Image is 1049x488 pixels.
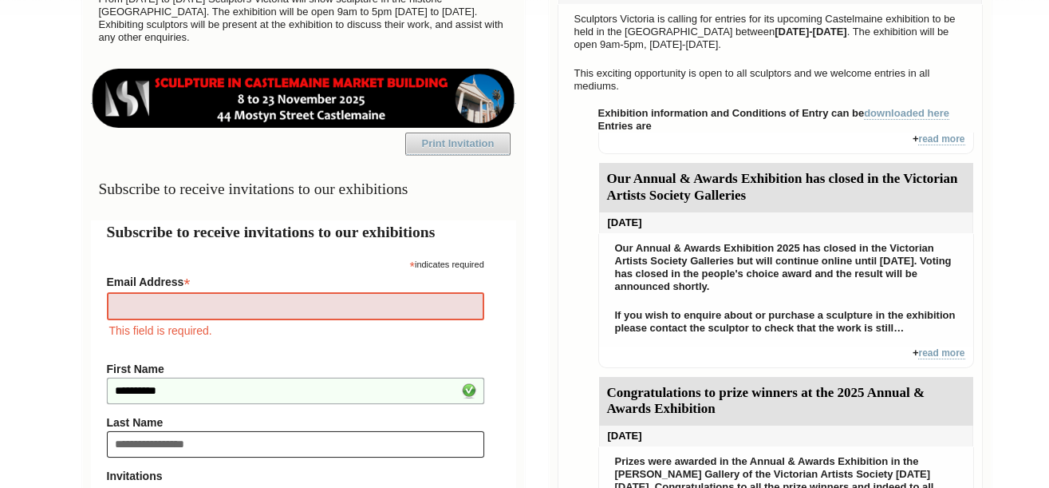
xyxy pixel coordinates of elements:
[566,9,974,55] p: Sculptors Victoria is calling for entries for its upcoming Castelmaine exhibition to be held in t...
[598,107,950,120] strong: Exhibition information and Conditions of Entry can be
[918,133,964,145] a: read more
[566,63,974,97] p: This exciting opportunity is open to all sculptors and we welcome entries in all mediums.
[107,271,484,290] label: Email Address
[107,322,484,339] div: This field is required.
[107,256,484,271] div: indicates required
[107,470,484,482] strong: Invitations
[91,69,516,128] img: castlemaine-ldrbd25v2.png
[598,133,974,154] div: +
[599,163,973,212] div: Our Annual & Awards Exhibition has closed in the Victorian Artists Society Galleries
[918,347,964,359] a: read more
[107,220,500,244] h2: Subscribe to receive invitations to our exhibitions
[607,238,965,297] p: Our Annual & Awards Exhibition 2025 has closed in the Victorian Artists Society Galleries but wil...
[864,107,949,120] a: downloaded here
[599,377,973,427] div: Congratulations to prize winners at the 2025 Annual & Awards Exhibition
[91,173,516,204] h3: Subscribe to receive invitations to our exhibitions
[599,426,973,446] div: [DATE]
[107,416,484,429] label: Last Name
[775,26,847,38] strong: [DATE]-[DATE]
[607,305,965,339] p: If you wish to enquire about or purchase a sculpture in the exhibition please contact the sculpto...
[598,347,974,368] div: +
[599,212,973,233] div: [DATE]
[107,363,484,375] label: First Name
[405,133,511,155] a: Print Invitation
